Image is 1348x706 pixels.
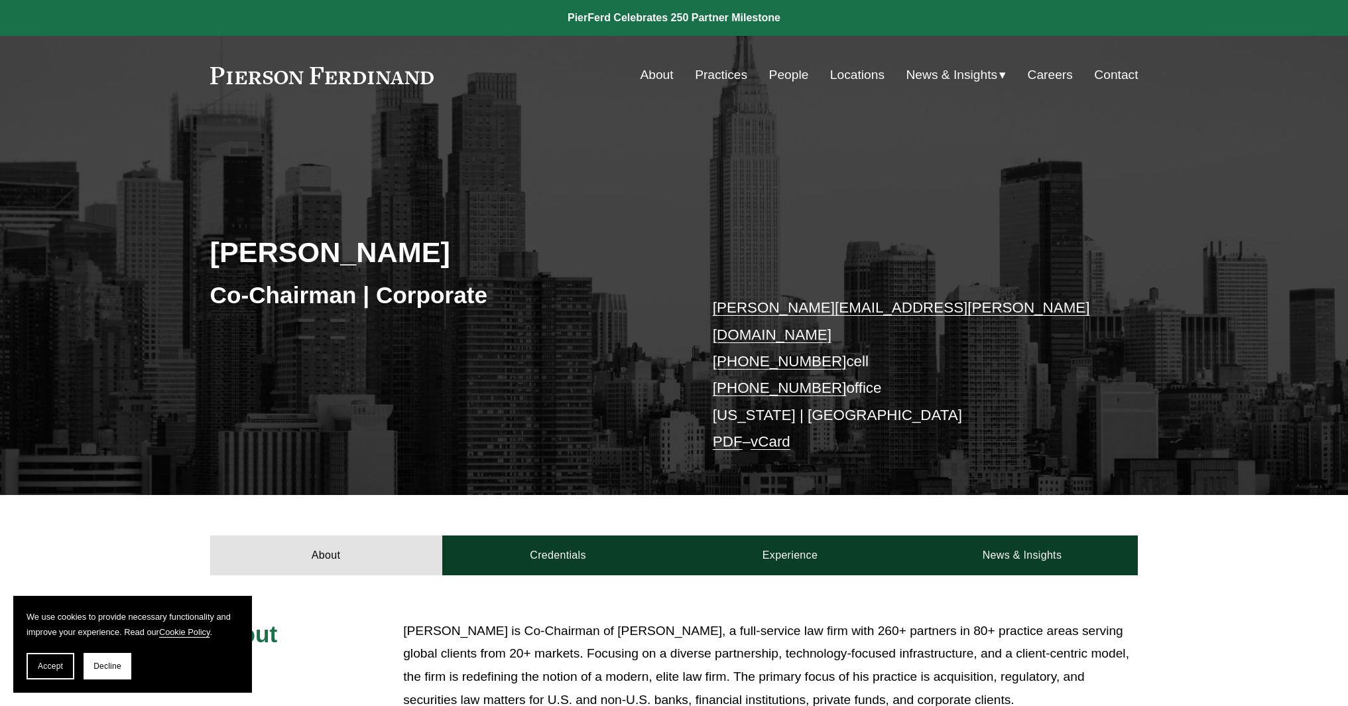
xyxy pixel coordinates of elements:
[695,62,747,88] a: Practices
[442,535,674,575] a: Credentials
[906,64,998,87] span: News & Insights
[13,596,252,693] section: Cookie banner
[1028,62,1073,88] a: Careers
[906,62,1007,88] a: folder dropdown
[27,609,239,640] p: We use cookies to provide necessary functionality and improve your experience. Read our .
[713,380,847,396] a: [PHONE_NUMBER]
[1094,62,1138,88] a: Contact
[38,662,63,671] span: Accept
[830,62,885,88] a: Locations
[769,62,809,88] a: People
[713,299,1090,342] a: [PERSON_NAME][EMAIL_ADDRESS][PERSON_NAME][DOMAIN_NAME]
[27,653,74,679] button: Accept
[210,235,674,269] h2: [PERSON_NAME]
[674,535,906,575] a: Experience
[210,281,674,310] h3: Co-Chairman | Corporate
[906,535,1138,575] a: News & Insights
[210,535,442,575] a: About
[93,662,121,671] span: Decline
[713,353,847,370] a: [PHONE_NUMBER]
[751,433,790,450] a: vCard
[713,433,743,450] a: PDF
[159,627,210,637] a: Cookie Policy
[84,653,131,679] button: Decline
[640,62,673,88] a: About
[713,295,1099,455] p: cell office [US_STATE] | [GEOGRAPHIC_DATA] –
